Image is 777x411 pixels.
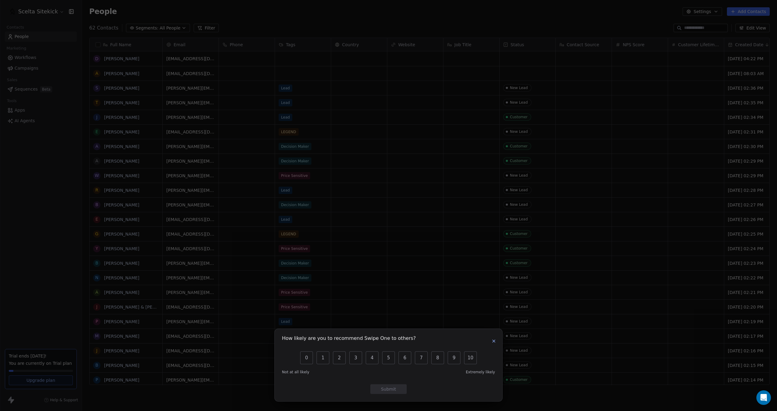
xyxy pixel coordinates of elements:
[282,336,416,342] h1: How likely are you to recommend Swipe One to others?
[282,370,309,375] span: Not at all likely
[448,351,460,364] button: 9
[464,351,477,364] button: 10
[333,351,346,364] button: 2
[349,351,362,364] button: 3
[431,351,444,364] button: 8
[317,351,329,364] button: 1
[370,384,407,394] button: Submit
[466,370,495,375] span: Extremely likely
[300,351,313,364] button: 0
[382,351,395,364] button: 5
[399,351,411,364] button: 6
[415,351,428,364] button: 7
[366,351,378,364] button: 4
